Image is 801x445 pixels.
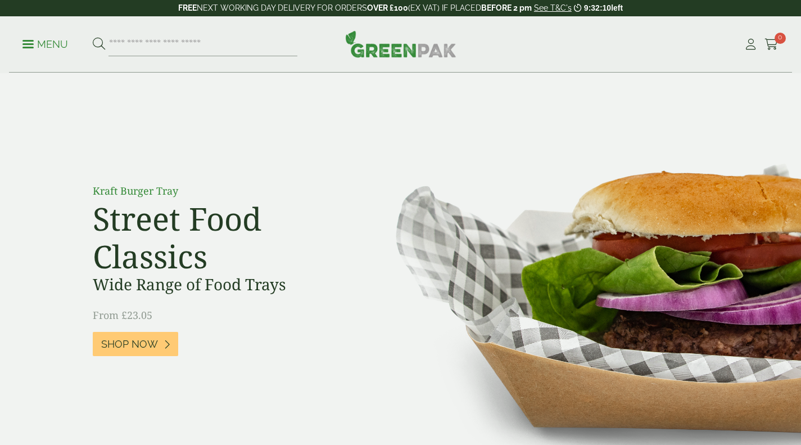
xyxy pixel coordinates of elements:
[611,3,623,12] span: left
[367,3,408,12] strong: OVER £100
[764,36,779,53] a: 0
[584,3,611,12] span: 9:32:10
[93,332,178,356] a: Shop Now
[764,39,779,50] i: Cart
[93,200,346,275] h2: Street Food Classics
[93,183,346,199] p: Kraft Burger Tray
[345,30,456,57] img: GreenPak Supplies
[534,3,572,12] a: See T&C's
[744,39,758,50] i: My Account
[481,3,532,12] strong: BEFORE 2 pm
[22,38,68,49] a: Menu
[775,33,786,44] span: 0
[22,38,68,51] p: Menu
[101,338,158,350] span: Shop Now
[178,3,197,12] strong: FREE
[93,308,152,322] span: From £23.05
[93,275,346,294] h3: Wide Range of Food Trays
